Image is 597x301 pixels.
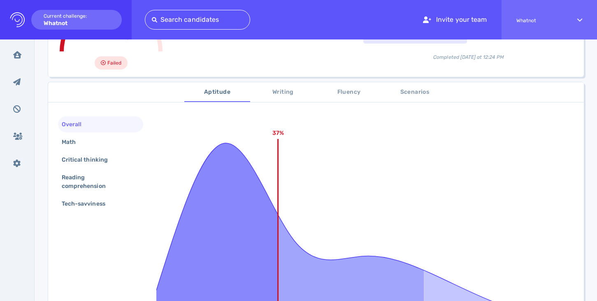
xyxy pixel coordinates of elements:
span: Aptitude [189,87,245,97]
span: Writing [255,87,311,97]
div: Overall [60,118,91,130]
span: Whatnot [516,18,562,23]
div: Reading comprehension [60,171,135,192]
div: Critical thinking [60,154,118,166]
text: 37% [272,130,284,137]
span: Scenarios [387,87,443,97]
div: Completed [DATE] at 12:24 PM [363,47,574,61]
div: Tech-savviness [60,198,115,210]
span: Fluency [321,87,377,97]
div: Math [60,136,86,148]
span: Failed [107,58,121,68]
